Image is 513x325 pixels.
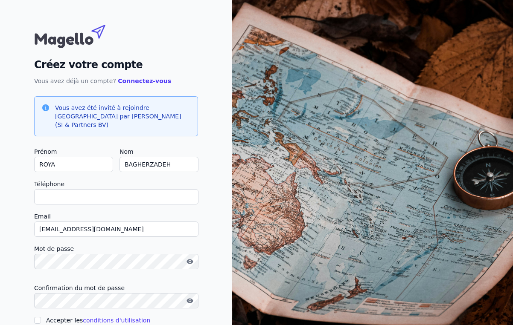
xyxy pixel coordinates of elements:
a: conditions d'utilisation [83,317,150,324]
label: Téléphone [34,179,198,189]
label: Nom [120,147,198,157]
label: Email [34,211,198,221]
a: Connectez-vous [118,78,171,84]
label: Accepter les [46,317,150,324]
label: Confirmation du mot de passe [34,283,198,293]
label: Prénom [34,147,113,157]
p: Vous avez déjà un compte? [34,76,198,86]
label: Mot de passe [34,244,198,254]
h2: Créez votre compte [34,57,198,72]
h3: Vous avez été invité à rejoindre [GEOGRAPHIC_DATA] par [PERSON_NAME] (SI & Partners BV) [55,104,191,129]
img: Magello [34,20,124,50]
